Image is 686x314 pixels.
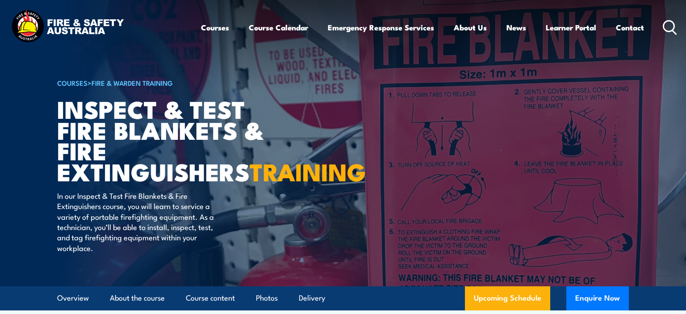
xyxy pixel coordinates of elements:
[506,16,526,39] a: News
[92,78,173,88] a: Fire & Warden Training
[186,286,235,310] a: Course content
[57,77,278,88] h6: >
[256,286,278,310] a: Photos
[566,286,629,310] button: Enquire Now
[546,16,596,39] a: Learner Portal
[250,152,366,189] strong: TRAINING
[465,286,550,310] a: Upcoming Schedule
[110,286,165,310] a: About the course
[57,78,88,88] a: COURSES
[201,16,229,39] a: Courses
[454,16,487,39] a: About Us
[57,98,278,182] h1: Inspect & Test Fire Blankets & Fire Extinguishers
[299,286,325,310] a: Delivery
[249,16,308,39] a: Course Calendar
[57,286,89,310] a: Overview
[57,190,220,253] p: In our Inspect & Test Fire Blankets & Fire Extinguishers course, you will learn to service a vari...
[328,16,434,39] a: Emergency Response Services
[616,16,644,39] a: Contact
